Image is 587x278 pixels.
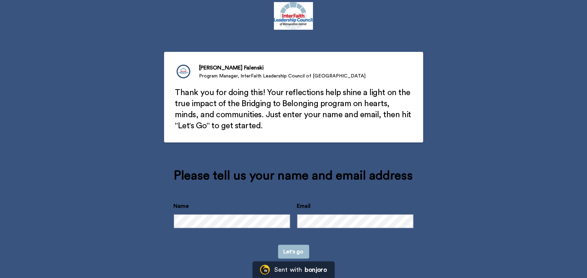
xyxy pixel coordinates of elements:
div: [PERSON_NAME] Falenski [199,64,366,72]
span: Thank you for doing this! Your reflections help shine a light on the true impact of the Bridging ... [175,89,413,130]
img: https://cdn.bonjoro.com/media/3e74c316-e843-427d-9c84-513d8f82f23b/362f764f-a445-4235-8c93-22d977... [274,2,313,30]
img: Program Manager, InterFaith Leadership Council of Metropolitan Detroit [175,63,192,80]
img: Bonjoro Logo [260,265,269,275]
a: Bonjoro LogoSent withbonjoro [252,261,334,278]
label: Email [297,202,311,210]
div: Program Manager, InterFaith Leadership Council of [GEOGRAPHIC_DATA] [199,73,366,80]
button: Let's go [278,245,309,259]
div: bonjoro [305,267,327,273]
div: Please tell us your name and email address [174,169,414,183]
label: Name [174,202,189,210]
div: Sent with [274,267,302,273]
